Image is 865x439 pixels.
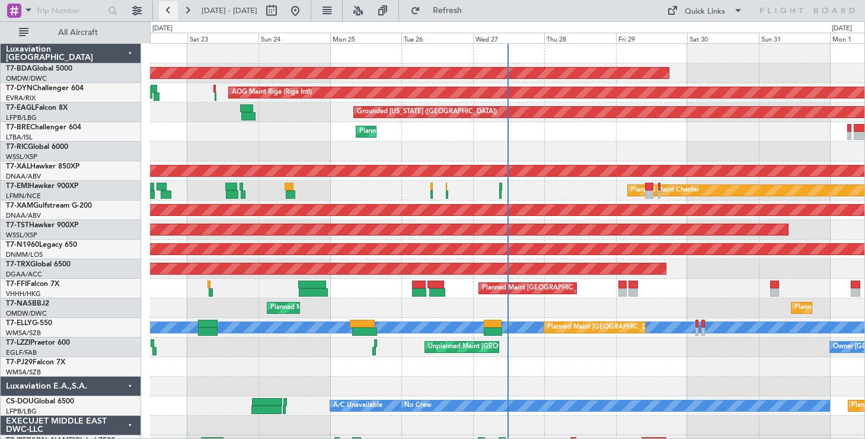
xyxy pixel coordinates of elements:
a: WSSL/XSP [6,152,37,161]
a: OMDW/DWC [6,309,47,318]
a: LFPB/LBG [6,407,37,416]
div: Fri 29 [616,33,688,43]
div: AOG Maint Riga (Riga Intl) [232,84,312,101]
a: OMDW/DWC [6,74,47,83]
span: T7-RIC [6,144,28,151]
button: All Aircraft [13,23,129,42]
a: T7-BREChallenger 604 [6,124,81,131]
a: T7-TSTHawker 900XP [6,222,78,229]
a: DGAA/ACC [6,270,42,279]
div: Planned Maint Abuja ([PERSON_NAME] Intl) [270,299,404,317]
a: DNAA/ABV [6,211,41,220]
div: [DATE] [152,24,173,34]
span: T7-TRX [6,261,30,268]
div: [DATE] [832,24,852,34]
a: EGLF/FAB [6,348,37,357]
span: T7-TST [6,222,29,229]
span: T7-XAL [6,163,30,170]
div: Sat 23 [187,33,259,43]
a: DNAA/ABV [6,172,41,181]
span: T7-XAM [6,202,33,209]
a: T7-EMIHawker 900XP [6,183,78,190]
span: Refresh [423,7,473,15]
div: Unplanned Maint [GEOGRAPHIC_DATA] ([GEOGRAPHIC_DATA]) [428,338,623,356]
a: T7-NASBBJ2 [6,300,49,307]
a: WSSL/XSP [6,231,37,240]
div: Sun 31 [759,33,831,43]
span: T7-PJ29 [6,359,33,366]
span: All Aircraft [31,28,125,37]
div: Sat 30 [687,33,759,43]
span: T7-BRE [6,124,30,131]
div: Sun 24 [258,33,330,43]
a: T7-XAMGulfstream G-200 [6,202,92,209]
a: T7-FFIFalcon 7X [6,281,59,288]
div: Thu 28 [544,33,616,43]
div: Planned Maint [GEOGRAPHIC_DATA] (Sultan [PERSON_NAME] [PERSON_NAME] - Subang) [547,319,823,336]
a: T7-TRXGlobal 6500 [6,261,71,268]
a: LFMN/NCE [6,192,41,201]
button: Refresh [405,1,476,20]
div: Planned Maint [GEOGRAPHIC_DATA] ([GEOGRAPHIC_DATA] Intl) [482,279,680,297]
button: Quick Links [661,1,749,20]
a: CS-DOUGlobal 6500 [6,398,74,405]
a: T7-EAGLFalcon 8X [6,104,68,112]
a: WMSA/SZB [6,368,41,377]
span: T7-FFI [6,281,27,288]
div: Fri 22 [116,33,187,43]
a: LTBA/ISL [6,133,33,142]
span: [DATE] - [DATE] [202,5,257,16]
a: T7-BDAGlobal 5000 [6,65,72,72]
a: T7-N1960Legacy 650 [6,241,77,249]
span: T7-LZZI [6,339,30,346]
div: Quick Links [685,6,725,18]
a: VHHH/HKG [6,290,41,298]
a: EVRA/RIX [6,94,36,103]
span: CS-DOU [6,398,34,405]
span: T7-EMI [6,183,29,190]
span: T7-DYN [6,85,33,92]
div: Wed 27 [473,33,545,43]
a: DNMM/LOS [6,250,43,259]
div: Planned Maint Chester [631,182,699,199]
span: T7-EAGL [6,104,35,112]
a: T7-XALHawker 850XP [6,163,79,170]
div: Grounded [US_STATE] ([GEOGRAPHIC_DATA]) [357,103,497,121]
input: Trip Number [36,2,104,20]
div: Mon 25 [330,33,402,43]
a: T7-ELLYG-550 [6,320,52,327]
span: T7-NAS [6,300,32,307]
a: WMSA/SZB [6,329,41,338]
div: Planned Maint Warsaw ([GEOGRAPHIC_DATA]) [359,123,502,141]
a: T7-DYNChallenger 604 [6,85,84,92]
span: T7-BDA [6,65,32,72]
span: T7-N1960 [6,241,39,249]
span: T7-ELLY [6,320,32,327]
a: T7-RICGlobal 6000 [6,144,68,151]
div: Tue 26 [401,33,473,43]
a: LFPB/LBG [6,113,37,122]
div: A/C Unavailable [333,397,382,415]
a: T7-PJ29Falcon 7X [6,359,65,366]
a: T7-LZZIPraetor 600 [6,339,70,346]
div: No Crew [404,397,432,415]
